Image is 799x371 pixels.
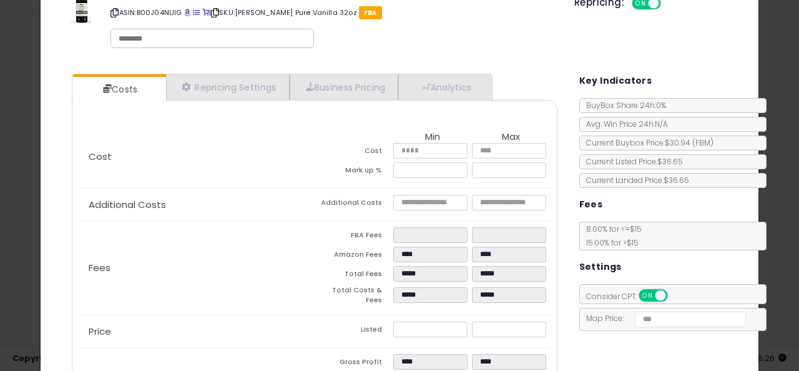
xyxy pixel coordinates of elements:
[393,132,472,143] th: Min
[580,175,689,185] span: Current Landed Price: $36.65
[580,137,713,148] span: Current Buybox Price:
[579,73,652,89] h5: Key Indicators
[315,266,393,285] td: Total Fees
[193,7,200,17] a: All offer listings
[315,143,393,162] td: Cost
[640,290,655,301] span: ON
[359,6,382,19] span: FBA
[692,137,713,148] span: ( FBM )
[79,152,315,162] p: Cost
[72,77,165,102] a: Costs
[580,156,683,167] span: Current Listed Price: $36.65
[315,285,393,309] td: Total Costs & Fees
[665,290,685,301] span: OFF
[580,119,668,129] span: Avg. Win Price 24h: N/A
[580,291,684,302] span: Consider CPT:
[315,227,393,247] td: FBA Fees
[202,7,209,17] a: Your listing only
[579,259,622,275] h5: Settings
[184,7,191,17] a: BuyBox page
[315,195,393,214] td: Additional Costs
[166,74,290,100] a: Repricing Settings
[79,200,315,210] p: Additional Costs
[580,224,642,248] span: 8.00 % for <= $15
[472,132,551,143] th: Max
[398,74,491,100] a: Analytics
[110,2,556,22] p: ASIN: B00J04NUIG | SKU: [PERSON_NAME] Pure Vanilla 32oz
[79,263,315,273] p: Fees
[665,137,713,148] span: $30.94
[580,100,666,111] span: BuyBox Share 24h: 0%
[79,327,315,337] p: Price
[315,322,393,341] td: Listed
[290,74,399,100] a: Business Pricing
[579,197,603,212] h5: Fees
[580,313,747,324] span: Map Price:
[580,237,639,248] span: 15.00 % for > $15
[315,247,393,266] td: Amazon Fees
[315,162,393,182] td: Mark up %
